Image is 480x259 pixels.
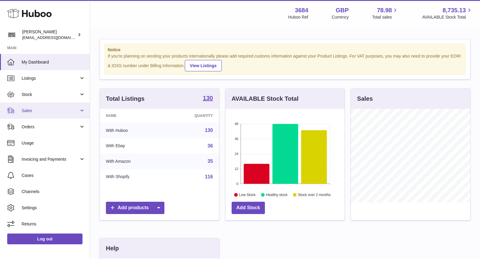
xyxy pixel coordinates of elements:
[106,95,145,103] h3: Total Listings
[232,202,265,214] a: Add Stock
[22,156,79,162] span: Invoicing and Payments
[336,6,349,14] strong: GBP
[106,244,119,252] h3: Help
[235,122,238,126] text: 48
[100,109,165,123] th: Name
[22,108,79,114] span: Sales
[377,6,392,14] span: 78.98
[239,193,256,197] text: Low Stock
[208,159,213,164] a: 35
[235,137,238,141] text: 36
[7,234,82,244] a: Log out
[22,140,85,146] span: Usage
[203,95,213,102] a: 130
[236,182,238,186] text: 0
[298,193,331,197] text: Stock over 2 months
[422,6,473,20] a: 8,735.13 AVAILABLE Stock Total
[22,29,76,40] div: [PERSON_NAME]
[22,189,85,195] span: Channels
[332,14,349,20] div: Currency
[22,92,79,97] span: Stock
[100,169,165,185] td: With Shopify
[22,59,85,65] span: My Dashboard
[22,124,79,130] span: Orders
[22,205,85,211] span: Settings
[266,193,288,197] text: Healthy stock
[357,95,373,103] h3: Sales
[22,221,85,227] span: Returns
[106,202,164,214] a: Add products
[108,47,462,53] strong: Notice
[295,6,308,14] strong: 3684
[235,152,238,156] text: 24
[288,14,308,20] div: Huboo Ref
[422,14,473,20] span: AVAILABLE Stock Total
[203,95,213,101] strong: 130
[100,123,165,138] td: With Huboo
[165,109,219,123] th: Quantity
[185,60,222,71] a: View Listings
[235,167,238,171] text: 12
[108,53,462,71] div: If you're planning on sending your products internationally please add required customs informati...
[205,174,213,179] a: 116
[22,35,88,40] span: [EMAIL_ADDRESS][DOMAIN_NAME]
[205,128,213,133] a: 130
[22,173,85,178] span: Cases
[7,30,16,39] img: theinternationalventure@gmail.com
[100,138,165,154] td: With Ebay
[372,6,399,20] a: 78.98 Total sales
[208,143,213,148] a: 36
[232,95,298,103] h3: AVAILABLE Stock Total
[442,6,466,14] span: 8,735.13
[372,14,399,20] span: Total sales
[22,76,79,81] span: Listings
[100,153,165,169] td: With Amazon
